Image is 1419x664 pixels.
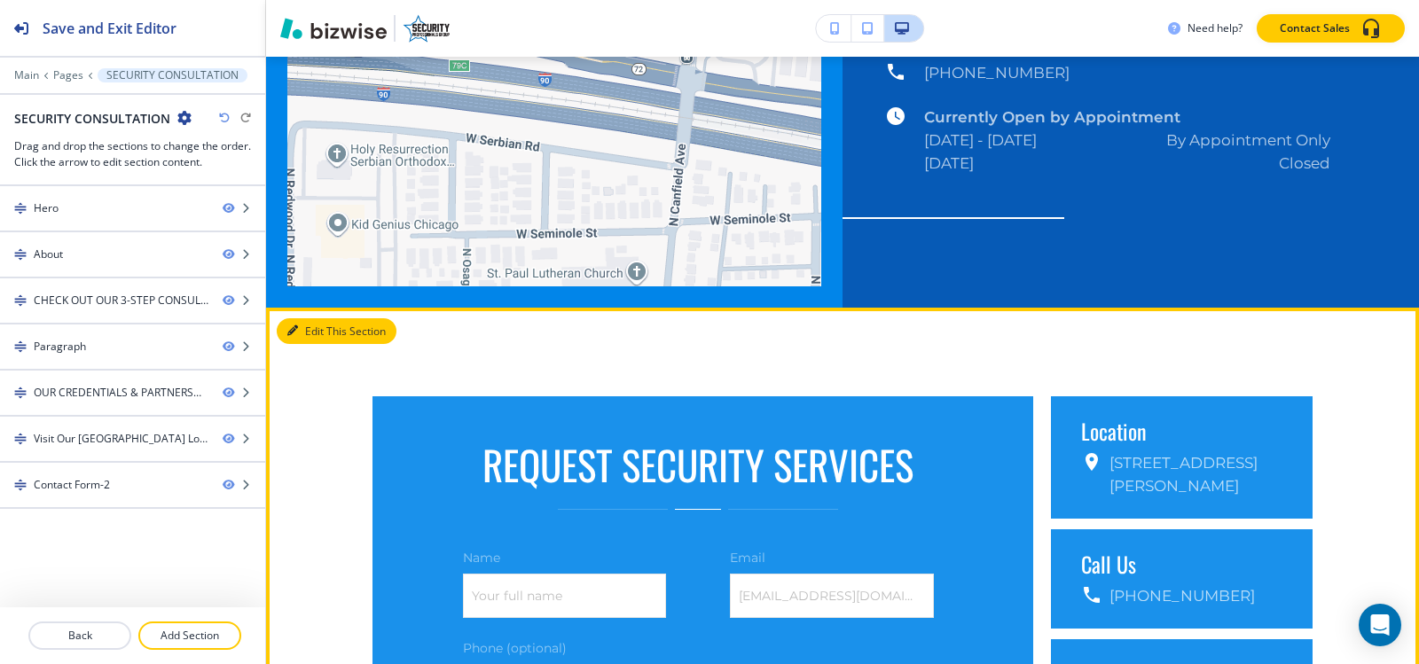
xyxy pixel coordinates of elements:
[924,105,1330,129] h6: Currently Open by Appointment
[1109,451,1282,497] h6: [STREET_ADDRESS][PERSON_NAME]
[1359,604,1401,646] div: Open Intercom Messenger
[14,433,27,445] img: Drag
[730,549,933,566] p: Email
[34,477,110,493] div: Contact Form-2
[53,69,83,82] button: Pages
[463,441,934,488] p: REQUEST SECURITY SERVICES
[34,246,63,262] div: About
[14,479,27,491] img: Drag
[30,628,129,644] p: Back
[138,621,241,650] button: Add Section
[277,318,396,345] button: Edit This Section
[14,202,27,215] img: Drag
[34,339,86,355] div: Paragraph
[924,129,1037,152] h6: [DATE] - [DATE]
[14,340,27,353] img: Drag
[34,431,208,447] div: Visit Our Park Ridge Location-2
[14,294,27,307] img: Drag
[1257,14,1405,43] button: Contact Sales
[1051,396,1313,519] a: Location[STREET_ADDRESS][PERSON_NAME]
[14,109,170,128] h2: SECURITY CONSULTATION
[14,138,251,170] h3: Drag and drop the sections to change the order. Click the arrow to edit section content.
[34,385,208,401] div: OUR CREDENTIALS & PARTNERSHIPS-2
[14,387,27,399] img: Drag
[280,18,387,39] img: Bizwise Logo
[28,621,131,650] button: Back
[924,61,1070,84] h6: [PHONE_NUMBER]
[1188,20,1243,36] h3: Need help?
[1109,584,1255,607] h6: [PHONE_NUMBER]
[463,639,934,657] p: Phone (optional)
[14,69,39,82] button: Main
[403,14,451,43] img: Your Logo
[140,628,239,644] p: Add Section
[463,549,666,566] p: Name
[43,18,176,39] h2: Save and Exit Editor
[1280,20,1350,36] p: Contact Sales
[1081,551,1282,577] h5: Call Us
[1081,418,1282,444] h5: Location
[1051,529,1313,629] a: Call Us[PHONE_NUMBER]
[1166,129,1330,152] h6: By Appointment Only
[924,152,974,175] h6: [DATE]
[106,69,239,82] p: SECURITY CONSULTATION
[885,61,1070,84] a: [PHONE_NUMBER]
[34,200,59,216] div: Hero
[34,293,208,309] div: CHECK OUT OUR 3-STEP CONSULTATION PROCESS
[98,68,247,82] button: SECURITY CONSULTATION
[1279,152,1330,175] h6: Closed
[14,248,27,261] img: Drag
